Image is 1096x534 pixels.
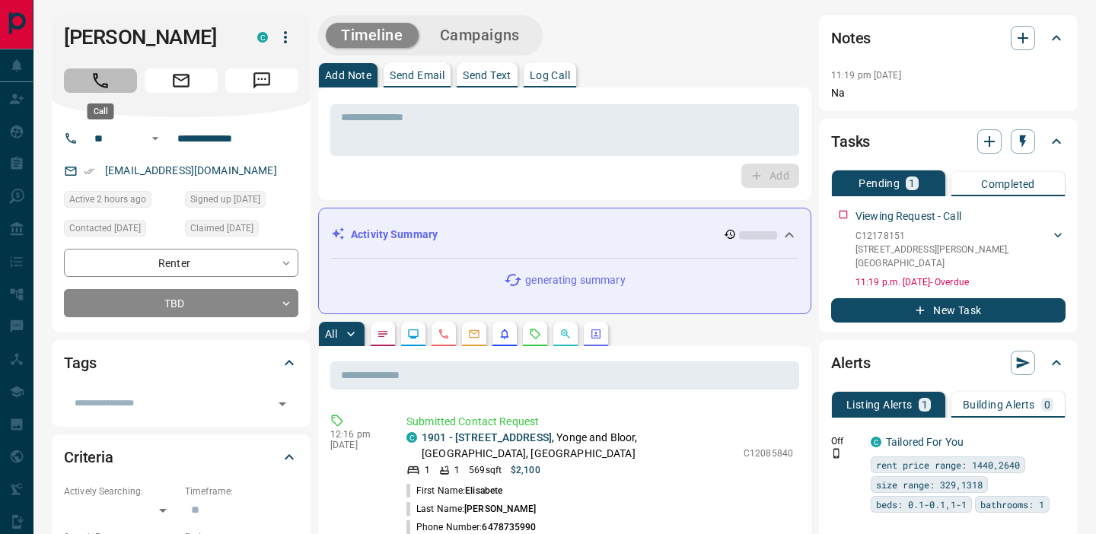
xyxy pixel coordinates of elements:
p: 569 sqft [469,463,502,477]
div: Thu May 29 2025 [64,220,177,241]
span: bathrooms: 1 [980,497,1044,512]
svg: Email Verified [84,166,94,176]
div: Tags [64,345,298,381]
div: Criteria [64,439,298,475]
p: C12085840 [744,447,793,460]
span: Signed up [DATE] [190,192,260,207]
div: Thu May 29 2025 [185,191,298,212]
span: size range: 329,1318 [876,477,983,492]
svg: Push Notification Only [831,448,842,459]
span: Email [145,68,218,93]
svg: Notes [377,328,389,340]
p: Send Email [390,70,444,81]
p: Building Alerts [963,399,1035,410]
button: Timeline [326,23,419,48]
div: condos.ca [406,432,417,443]
h2: Tasks [831,129,870,154]
p: 0 [1044,399,1050,410]
div: Thu May 29 2025 [185,220,298,241]
span: Active 2 hours ago [69,192,146,207]
p: Na [831,85,1066,101]
h2: Notes [831,26,871,50]
h2: Alerts [831,351,871,375]
p: 1 [909,178,915,189]
div: Call [88,103,114,119]
span: Message [225,68,298,93]
svg: Lead Browsing Activity [407,328,419,340]
p: Submitted Contact Request [406,414,793,430]
div: Wed Oct 15 2025 [64,191,177,212]
p: generating summary [525,272,625,288]
div: condos.ca [871,437,881,447]
p: C12178151 [855,229,1050,243]
div: Tasks [831,123,1066,160]
a: Tailored For You [886,436,964,448]
div: Notes [831,20,1066,56]
p: 12:16 pm [330,429,384,440]
p: [DATE] [330,440,384,450]
div: condos.ca [257,32,268,43]
svg: Emails [468,328,480,340]
p: Add Note [325,70,371,81]
p: Last Name: [406,502,537,516]
svg: Requests [529,328,541,340]
div: Renter [64,249,298,277]
svg: Agent Actions [590,328,602,340]
div: Activity Summary [331,221,798,249]
div: Alerts [831,345,1066,381]
a: 1901 - [STREET_ADDRESS] [422,431,552,443]
p: $2,100 [511,463,540,477]
p: Timeframe: [185,485,298,498]
p: 1 [454,463,460,477]
div: C12178151[STREET_ADDRESS][PERSON_NAME],[GEOGRAPHIC_DATA] [855,226,1066,273]
svg: Calls [438,328,450,340]
h2: Tags [64,351,96,375]
p: All [325,329,337,339]
p: , Yonge and Bloor, [GEOGRAPHIC_DATA], [GEOGRAPHIC_DATA] [422,430,736,462]
p: Activity Summary [351,227,438,243]
p: 1 [922,399,928,410]
button: Campaigns [425,23,535,48]
button: Open [146,129,164,148]
span: Elisabete [465,485,502,496]
span: Claimed [DATE] [190,221,253,236]
p: Pending [859,178,900,189]
a: [EMAIL_ADDRESS][DOMAIN_NAME] [105,164,277,176]
span: 6478735990 [482,522,536,532]
p: 11:19 p.m. [DATE] - Overdue [855,275,1066,289]
p: Listing Alerts [846,399,913,410]
p: 1 [425,463,430,477]
button: Open [272,393,293,415]
button: New Task [831,298,1066,323]
p: [STREET_ADDRESS][PERSON_NAME] , [GEOGRAPHIC_DATA] [855,243,1050,270]
span: rent price range: 1440,2640 [876,457,1020,472]
p: Send Text [463,70,511,81]
p: Off [831,434,862,448]
h1: [PERSON_NAME] [64,25,234,49]
p: Phone Number: [406,520,537,534]
span: Contacted [DATE] [69,221,141,236]
p: Log Call [530,70,570,81]
p: 11:19 pm [DATE] [831,70,901,81]
span: [PERSON_NAME] [464,504,536,514]
p: First Name: [406,484,502,497]
svg: Listing Alerts [499,328,511,340]
p: Viewing Request - Call [855,208,961,224]
div: TBD [64,289,298,317]
span: Call [64,68,137,93]
svg: Opportunities [559,328,572,340]
p: Actively Searching: [64,485,177,498]
p: Completed [981,179,1035,189]
span: beds: 0.1-0.1,1-1 [876,497,967,512]
h2: Criteria [64,445,113,469]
